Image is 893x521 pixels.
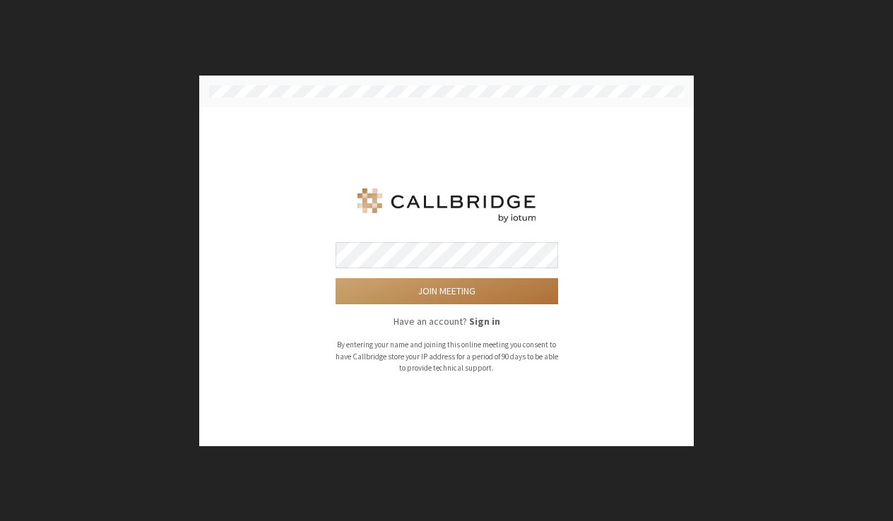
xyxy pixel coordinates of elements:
button: Join meeting [336,278,558,304]
p: Have an account? [336,314,558,329]
button: Sign in [469,314,500,329]
img: Iotum [355,188,538,222]
strong: Sign in [469,315,500,328]
p: By entering your name and joining this online meeting you consent to have Callbridge store your I... [336,339,558,374]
